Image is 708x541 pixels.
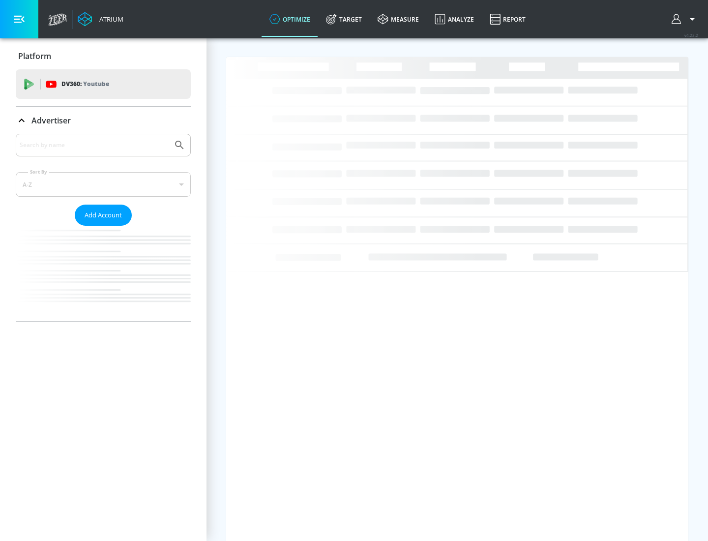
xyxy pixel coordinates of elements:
[61,79,109,90] p: DV360:
[427,1,482,37] a: Analyze
[684,32,698,38] span: v 4.22.2
[85,210,122,221] span: Add Account
[370,1,427,37] a: measure
[20,139,169,151] input: Search by name
[28,169,49,175] label: Sort By
[262,1,318,37] a: optimize
[16,69,191,99] div: DV360: Youtube
[16,134,191,321] div: Advertiser
[16,172,191,197] div: A-Z
[16,107,191,134] div: Advertiser
[31,115,71,126] p: Advertiser
[75,205,132,226] button: Add Account
[482,1,533,37] a: Report
[16,42,191,70] div: Platform
[318,1,370,37] a: Target
[78,12,123,27] a: Atrium
[95,15,123,24] div: Atrium
[16,226,191,321] nav: list of Advertiser
[83,79,109,89] p: Youtube
[18,51,51,61] p: Platform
